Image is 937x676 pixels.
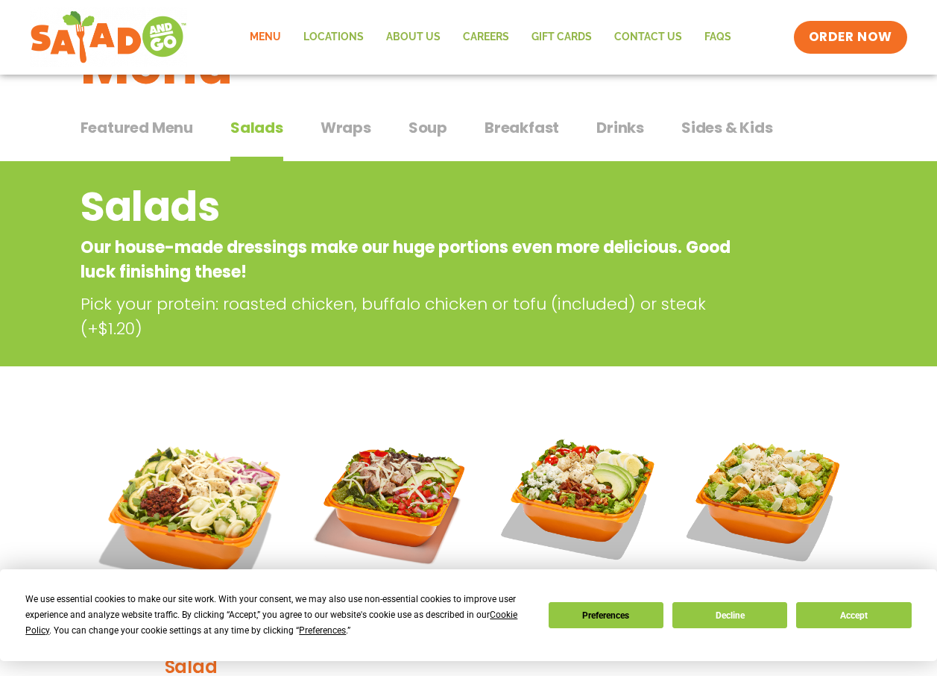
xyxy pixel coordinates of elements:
[452,20,520,54] a: Careers
[796,602,911,628] button: Accept
[239,20,742,54] nav: Menu
[809,28,892,46] span: ORDER NOW
[408,116,447,139] span: Soup
[92,417,291,616] img: Product photo for Tuscan Summer Salad
[230,116,283,139] span: Salads
[683,417,845,580] img: Product photo for Caesar Salad
[30,7,187,67] img: new-SAG-logo-768×292
[81,116,193,139] span: Featured Menu
[498,417,660,580] img: Product photo for Cobb Salad
[596,116,644,139] span: Drinks
[693,20,742,54] a: FAQs
[794,21,907,54] a: ORDER NOW
[321,116,371,139] span: Wraps
[681,116,773,139] span: Sides & Kids
[299,625,346,636] span: Preferences
[312,417,475,580] img: Product photo for Fajita Salad
[375,20,452,54] a: About Us
[81,111,857,162] div: Tabbed content
[81,235,737,284] p: Our house-made dressings make our huge portions even more delicious. Good luck finishing these!
[81,292,744,341] p: Pick your protein: roasted chicken, buffalo chicken or tofu (included) or steak (+$1.20)
[81,177,737,237] h2: Salads
[485,116,559,139] span: Breakfast
[520,20,603,54] a: GIFT CARDS
[239,20,292,54] a: Menu
[292,20,375,54] a: Locations
[25,592,530,639] div: We use essential cookies to make our site work. With your consent, we may also use non-essential ...
[672,602,787,628] button: Decline
[549,602,663,628] button: Preferences
[603,20,693,54] a: Contact Us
